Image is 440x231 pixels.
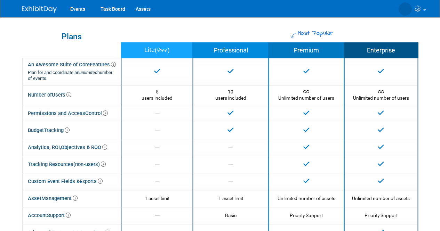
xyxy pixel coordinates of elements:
div: 1 asset limit [199,195,263,201]
div: Basic [199,212,263,218]
span: Unlimited number of users [278,89,334,101]
div: 1 asset limit [127,195,187,201]
span: Unlimited number of users [353,89,409,101]
span: Features [90,61,116,68]
span: Control [85,110,108,116]
img: Most Popular [290,33,296,39]
span: Exports [80,178,103,184]
div: Priority Support [274,212,339,218]
div: Number of [28,90,71,100]
th: Enterprise [344,43,418,58]
div: Budget [28,125,70,135]
div: Permissions and Access [28,108,108,118]
span: Users [52,92,71,98]
span: ) [168,47,170,53]
th: Premium [269,43,344,58]
span: Most Popular [297,29,333,38]
span: free [157,46,168,55]
div: Priority Support [350,212,412,218]
div: Asset [28,193,78,204]
img: Chris Morley [399,2,412,16]
span: Analytics, ROI, [28,144,61,150]
th: Professional [193,43,269,58]
div: Tracking Resources [28,159,106,170]
div: Unlimited number of assets [350,195,412,201]
div: Plan for and coordinate an number of events. [28,70,116,82]
div: 10 users included [199,89,263,101]
i: unlimited [79,70,97,75]
span: ( [155,47,157,53]
span: Management [41,195,78,201]
div: Account [28,211,71,221]
img: ExhibitDay [22,6,57,13]
span: Tracking [44,127,70,133]
div: 5 users included [127,89,187,101]
th: Lite [121,43,193,58]
span: Support [47,212,71,218]
div: Unlimited number of assets [274,195,339,201]
span: (non-users) [73,161,106,167]
div: Plans [26,33,118,41]
div: An Awesome Suite of Core [28,61,116,82]
div: Objectives & ROO [28,142,107,152]
div: Custom Event Fields & [28,176,103,187]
